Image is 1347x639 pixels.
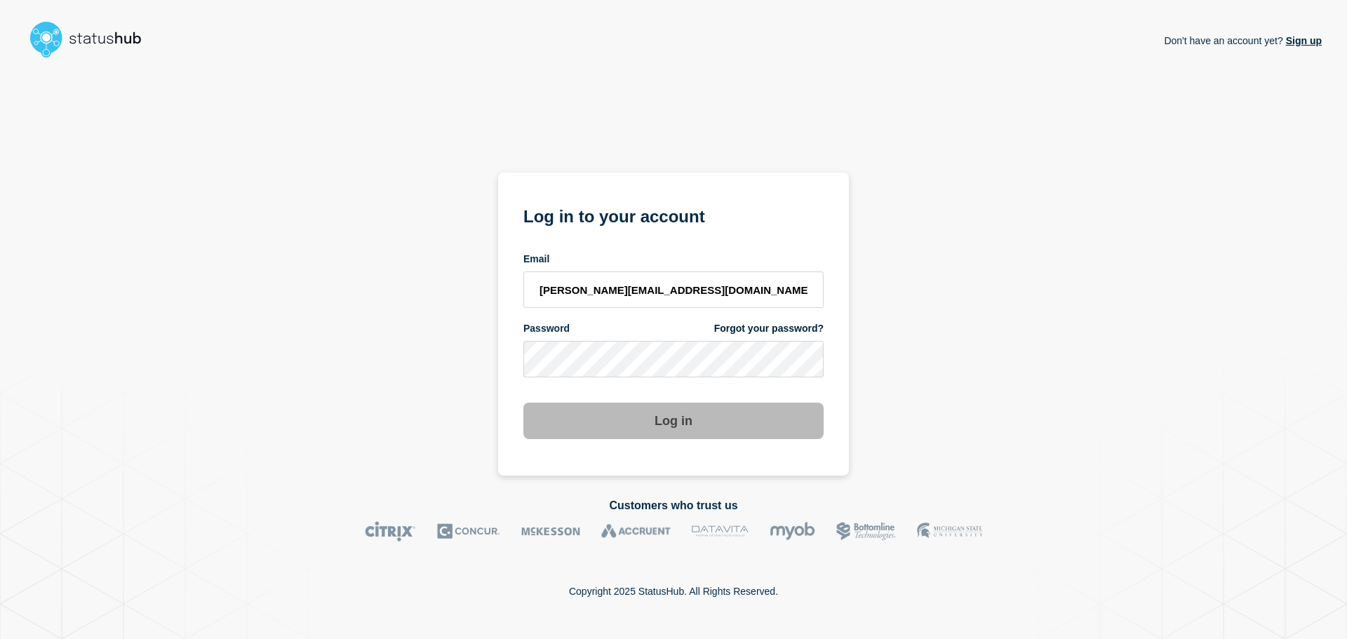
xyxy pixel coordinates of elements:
[523,403,824,439] button: Log in
[601,521,671,542] img: Accruent logo
[917,521,982,542] img: MSU logo
[1164,24,1322,58] p: Don't have an account yet?
[692,521,749,542] img: DataVita logo
[523,271,824,308] input: email input
[1283,35,1322,46] a: Sign up
[714,322,824,335] a: Forgot your password?
[365,521,416,542] img: Citrix logo
[25,499,1322,512] h2: Customers who trust us
[523,202,824,228] h1: Log in to your account
[25,17,159,62] img: StatusHub logo
[523,322,570,335] span: Password
[836,521,896,542] img: Bottomline logo
[770,521,815,542] img: myob logo
[521,521,580,542] img: McKesson logo
[523,341,824,377] input: password input
[569,586,778,597] p: Copyright 2025 StatusHub. All Rights Reserved.
[523,253,549,266] span: Email
[437,521,500,542] img: Concur logo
